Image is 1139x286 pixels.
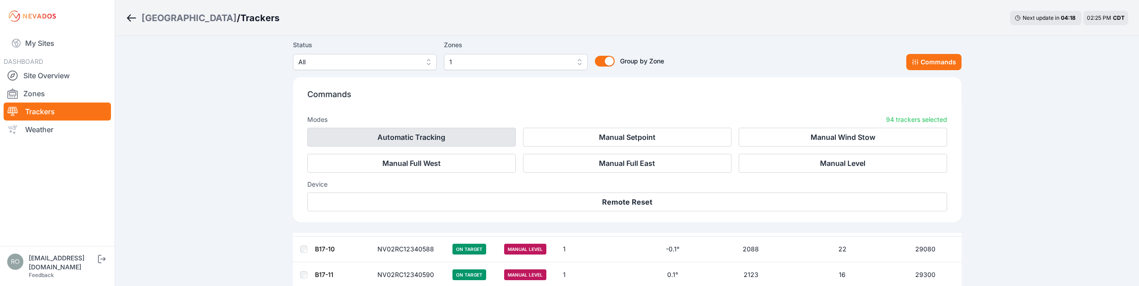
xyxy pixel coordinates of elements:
[298,57,419,67] span: All
[1087,14,1111,21] span: 02:25 PM
[795,237,890,262] td: 22
[638,237,707,262] td: -0.1°
[452,244,486,255] span: On Target
[29,254,96,272] div: [EMAIL_ADDRESS][DOMAIN_NAME]
[307,154,516,173] button: Manual Full West
[1023,14,1059,21] span: Next update in
[523,154,731,173] button: Manual Full East
[452,269,486,280] span: On Target
[620,57,664,65] span: Group by Zone
[240,12,279,24] h3: Trackers
[7,254,23,270] img: rono@prim.com
[142,12,237,24] a: [GEOGRAPHIC_DATA]
[307,192,947,211] button: Remote Reset
[4,103,111,121] a: Trackers
[886,115,947,124] p: 94 trackers selected
[307,128,516,147] button: Automatic Tracking
[293,40,437,50] label: Status
[315,271,333,278] a: B17-11
[1113,14,1125,21] span: CDT
[372,237,448,262] td: NV02RC12340588
[906,54,962,70] button: Commands
[523,128,731,147] button: Manual Setpoint
[444,54,588,70] button: 1
[707,237,795,262] td: 2088
[4,32,111,54] a: My Sites
[739,128,947,147] button: Manual Wind Stow
[307,115,328,124] h3: Modes
[504,269,546,280] span: Manual Level
[4,121,111,139] a: Weather
[739,154,947,173] button: Manual Level
[1061,14,1077,22] div: 04 : 18
[293,54,437,70] button: All
[4,85,111,103] a: Zones
[307,88,947,108] p: Commands
[444,40,588,50] label: Zones
[449,57,570,67] span: 1
[126,6,279,30] nav: Breadcrumb
[29,272,54,278] a: Feedback
[890,237,961,262] td: 29080
[4,58,43,65] span: DASHBOARD
[315,245,335,253] a: B17-10
[7,9,58,23] img: Nevados
[504,244,546,255] span: Manual Level
[237,12,240,24] span: /
[307,180,947,189] h3: Device
[558,237,595,262] td: 1
[4,67,111,85] a: Site Overview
